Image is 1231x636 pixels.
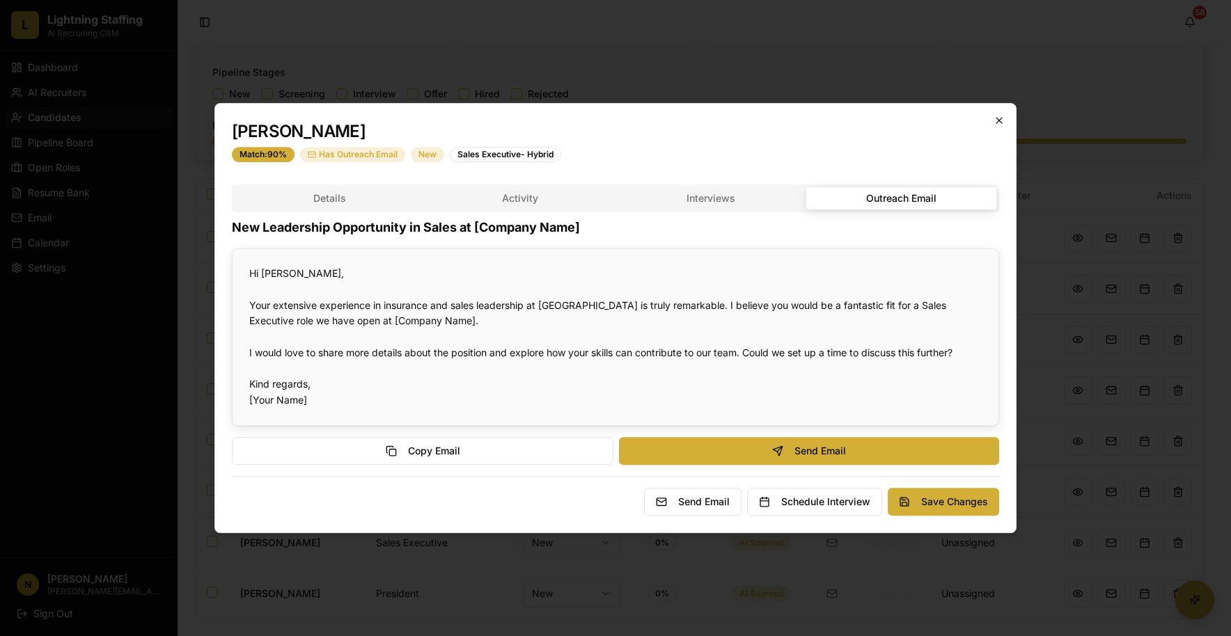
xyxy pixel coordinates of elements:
[249,266,982,408] div: Hi [PERSON_NAME], Your extensive experience in insurance and sales leadership at [GEOGRAPHIC_DATA...
[232,220,580,234] label: New Leadership Opportunity in Sales at [Company Name]
[232,437,613,465] button: Copy Email
[747,488,882,516] button: Schedule Interview
[232,147,295,162] div: Match: 90 %
[425,187,616,209] button: Activity
[235,187,425,209] button: Details
[619,437,999,465] button: Send Email
[888,488,999,516] button: Save Changes
[615,187,806,209] button: Interviews
[411,147,444,162] div: New
[232,120,999,143] h2: [PERSON_NAME]
[644,488,742,516] button: Send Email
[806,187,997,209] button: Outreach Email
[300,147,405,162] div: Has Outreach Email
[450,147,561,162] div: Sales Executive- Hybrid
